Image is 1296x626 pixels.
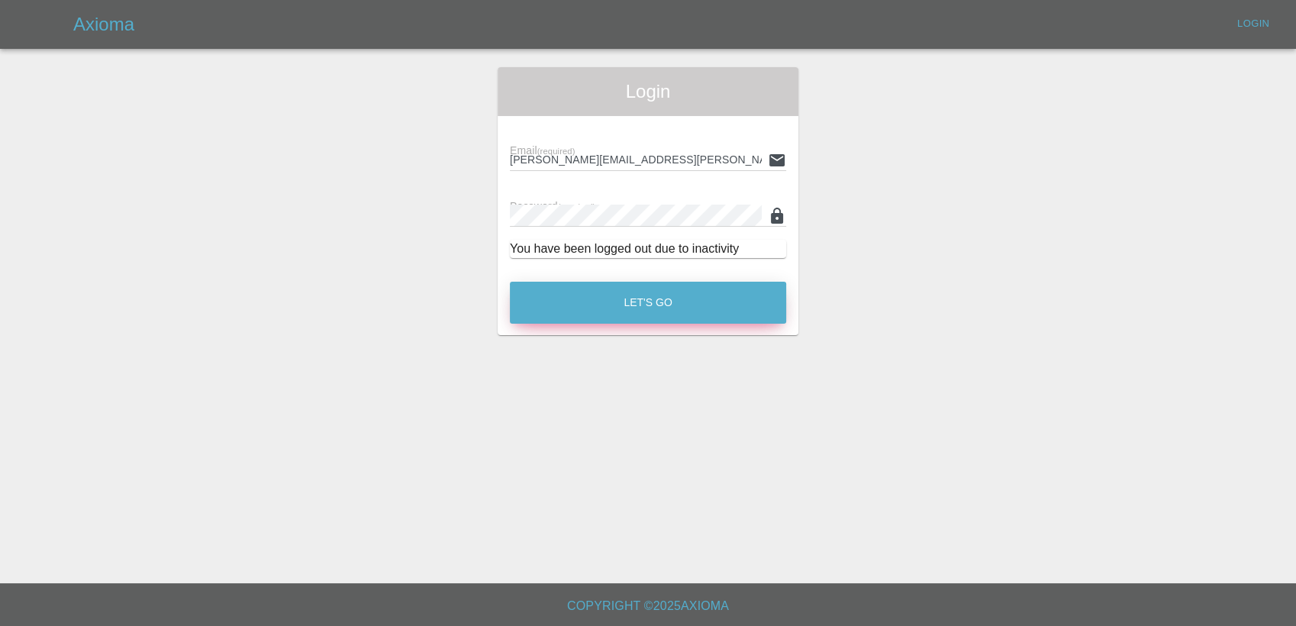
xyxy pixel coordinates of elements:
small: (required) [558,202,596,211]
span: Login [510,79,786,104]
h6: Copyright © 2025 Axioma [12,595,1284,617]
span: Password [510,200,595,212]
a: Login [1229,12,1278,36]
span: Email [510,144,575,156]
h5: Axioma [73,12,134,37]
button: Let's Go [510,282,786,324]
div: You have been logged out due to inactivity [510,240,786,258]
small: (required) [537,147,575,156]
